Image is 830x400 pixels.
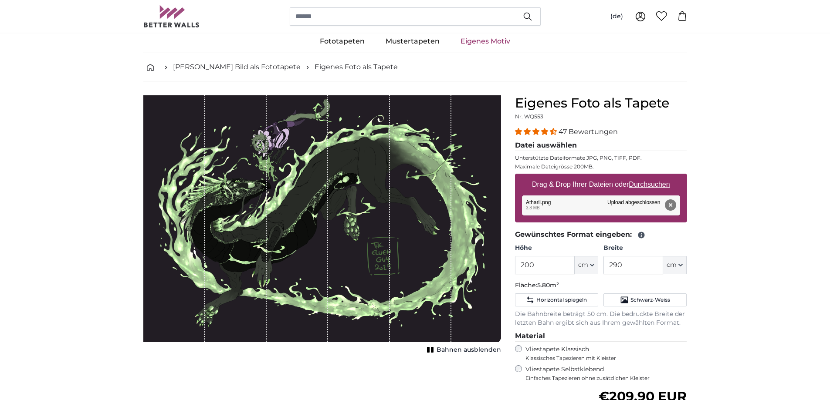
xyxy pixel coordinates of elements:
[515,281,687,290] p: Fläche:
[575,256,598,274] button: cm
[525,345,680,362] label: Vliestapete Klassisch
[309,30,375,53] a: Fototapeten
[143,5,200,27] img: Betterwalls
[536,296,587,303] span: Horizontal spiegeln
[515,229,687,240] legend: Gewünschtes Format eingeben:
[515,155,687,161] p: Unterstützte Dateiformate JPG, PNG, TIFF, PDF.
[603,293,687,306] button: Schwarz-Weiss
[525,375,687,382] span: Einfaches Tapezieren ohne zusätzlichen Kleister
[515,163,687,170] p: Maximale Dateigrösse 200MB.
[375,30,450,53] a: Mustertapeten
[578,261,588,269] span: cm
[603,9,630,24] button: (de)
[525,355,680,362] span: Klassisches Tapezieren mit Kleister
[450,30,521,53] a: Eigenes Motiv
[424,344,501,356] button: Bahnen ausblenden
[629,181,670,188] u: Durchsuchen
[515,310,687,327] p: Die Bahnbreite beträgt 50 cm. Die bedruckte Breite der letzten Bahn ergibt sich aus Ihrem gewählt...
[315,62,398,72] a: Eigenes Foto als Tapete
[603,244,687,252] label: Breite
[663,256,687,274] button: cm
[528,176,674,193] label: Drag & Drop Ihrer Dateien oder
[143,53,687,81] nav: breadcrumbs
[515,113,543,120] span: Nr. WQ553
[515,244,598,252] label: Höhe
[515,293,598,306] button: Horizontal spiegeln
[630,296,670,303] span: Schwarz-Weiss
[515,128,559,136] span: 4.38 stars
[515,95,687,111] h1: Eigenes Foto als Tapete
[173,62,301,72] a: [PERSON_NAME] Bild als Fototapete
[515,140,687,151] legend: Datei auswählen
[143,95,501,356] div: 1 of 1
[559,128,618,136] span: 47 Bewertungen
[437,346,501,354] span: Bahnen ausblenden
[525,365,687,382] label: Vliestapete Selbstklebend
[667,261,677,269] span: cm
[537,281,559,289] span: 5.80m²
[515,331,687,342] legend: Material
